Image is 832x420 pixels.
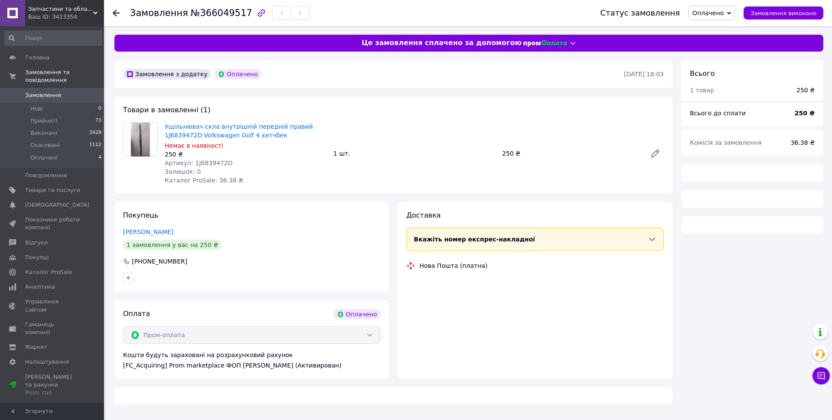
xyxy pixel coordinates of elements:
div: 250 ₴ [796,86,815,94]
span: 1 товар [690,87,714,94]
div: [FC_Acquiring] Prom marketplace ФОП [PERSON_NAME] (Активирован) [123,361,380,370]
a: Ущільнювач скла внутрішній передній правий 1J6839472D Volkswagen Golf 4 хетчбек [165,123,313,139]
b: 250 ₴ [795,110,815,117]
span: Каталог ProSale [25,268,72,276]
div: Кошти будуть зараховані на розрахунковий рахунок [123,351,380,370]
span: [PERSON_NAME] та рахунки [25,373,80,397]
span: 73 [95,117,101,125]
button: Замовлення виконано [744,7,823,20]
div: Оплачено [334,309,380,319]
span: Оплачені [30,154,58,162]
div: 1 шт. [330,147,498,160]
span: Відгуки [25,239,48,247]
span: Налаштування [25,358,69,366]
div: Нова Пошта (платна) [417,261,490,270]
div: Ваш ID: 3413354 [28,13,104,21]
span: Каталог ProSale: 36.38 ₴ [165,177,243,184]
span: Немає в наявності [165,142,223,149]
span: 4 [98,154,101,162]
span: Комісія за замовлення [690,139,762,146]
div: Повернутися назад [113,9,120,17]
span: Оплачено [692,10,724,16]
span: Замовлення виконано [751,10,816,16]
span: Гаманець компанії [25,321,80,336]
time: [DATE] 18:03 [624,71,664,78]
span: Це замовлення сплачено за допомогою [361,38,521,48]
a: Редагувати [647,145,664,162]
div: Prom топ [25,389,80,397]
img: Ущільнювач скла внутрішній передній правий 1J6839472D Volkswagen Golf 4 хетчбек [131,123,150,156]
div: 1 замовлення у вас на 250 ₴ [123,240,221,250]
span: Аналітика [25,283,55,291]
input: Пошук [4,30,102,46]
div: [PHONE_NUMBER] [131,257,188,266]
span: Виконані [30,129,57,137]
span: 1112 [89,141,101,149]
span: Прийняті [30,117,57,125]
span: Скасовані [30,141,60,149]
span: Головна [25,54,49,62]
span: Товари в замовленні (1) [123,106,211,114]
span: 36.38 ₴ [791,139,815,146]
span: Запчастини та обладнання [28,5,93,13]
div: 250 ₴ [499,147,643,160]
span: 0 [98,105,101,113]
span: Управління сайтом [25,298,80,313]
span: 3428 [89,129,101,137]
div: Оплачено [214,69,261,79]
span: Замовлення [130,8,188,18]
span: №366049517 [191,8,252,18]
div: 250 ₴ [165,150,326,159]
span: Вкажіть номер експрес-накладної [414,236,535,243]
div: Замовлення з додатку [123,69,211,79]
span: Показники роботи компанії [25,216,80,231]
span: Замовлення та повідомлення [25,68,104,84]
div: Статус замовлення [600,9,680,17]
span: Артикул: 1J6839472D [165,160,233,166]
span: Всього [690,69,715,78]
span: Оплата [123,309,150,318]
span: Нові [30,105,43,113]
span: Маркет [25,343,47,351]
span: [DEMOGRAPHIC_DATA] [25,201,89,209]
span: Доставка [406,211,441,219]
span: Всього до сплати [690,110,746,117]
span: Товари та послуги [25,186,80,194]
span: Повідомлення [25,172,67,179]
span: Залишок: 0 [165,168,201,175]
span: Замовлення [25,91,61,99]
a: [PERSON_NAME] [123,228,173,235]
span: Покупець [123,211,159,219]
button: Чат з покупцем [812,367,830,384]
span: Покупці [25,254,49,261]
